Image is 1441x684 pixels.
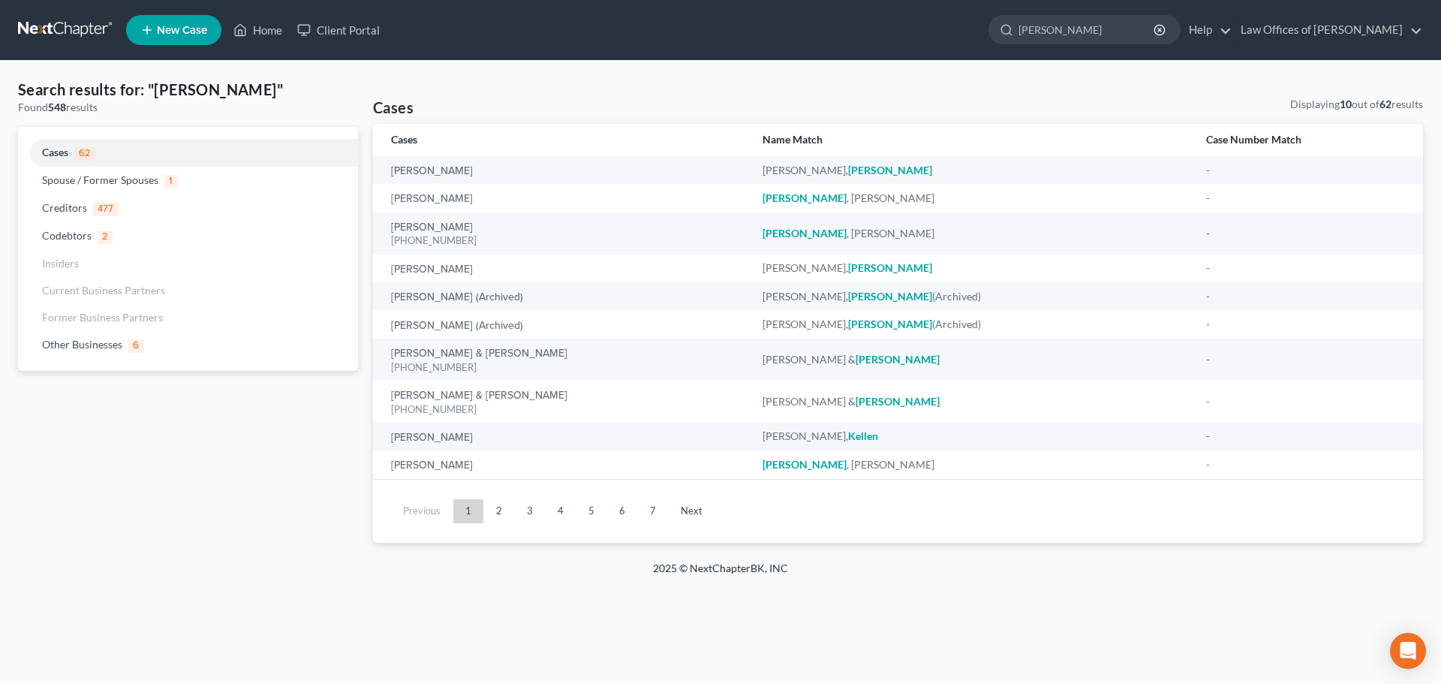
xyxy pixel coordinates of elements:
th: Case Number Match [1194,124,1423,156]
a: 4 [546,499,576,523]
div: [PERSON_NAME], [763,261,1182,276]
em: [PERSON_NAME] [856,395,940,408]
span: Current Business Partners [42,284,165,297]
span: 62 [74,147,95,161]
a: 6 [607,499,637,523]
a: [PERSON_NAME] [391,460,473,471]
div: [PERSON_NAME], [763,163,1182,178]
div: - [1206,429,1405,444]
a: Cases62 [18,139,358,167]
div: - [1206,261,1405,276]
div: [PHONE_NUMBER] [391,234,739,248]
a: Client Portal [290,17,387,44]
div: 2025 © NextChapterBK, INC [293,561,1148,588]
em: [PERSON_NAME] [856,353,940,366]
a: [PERSON_NAME] & [PERSON_NAME] [391,390,567,401]
span: 2 [98,231,113,244]
div: Displaying out of results [1290,97,1423,112]
th: Name Match [751,124,1194,156]
a: 1 [453,499,483,523]
span: Creditors [42,201,87,214]
div: [PERSON_NAME], (Archived) [763,317,1182,332]
a: 7 [638,499,668,523]
em: [PERSON_NAME] [763,191,847,204]
a: Creditors477 [18,194,358,222]
span: New Case [157,25,207,36]
th: Cases [373,124,751,156]
div: [PERSON_NAME] & [763,352,1182,367]
div: - [1206,163,1405,178]
span: Former Business Partners [42,311,163,324]
a: [PERSON_NAME] & [PERSON_NAME] [391,348,567,359]
a: 3 [515,499,545,523]
div: [PERSON_NAME], (Archived) [763,289,1182,304]
div: - [1206,457,1405,472]
a: Spouse / Former Spouses1 [18,167,358,194]
div: - [1206,317,1405,332]
div: [PERSON_NAME] & [763,394,1182,409]
span: 477 [93,203,119,216]
em: Kellen [848,429,878,442]
span: Spouse / Former Spouses [42,173,158,186]
span: 1 [164,175,178,188]
a: Current Business Partners [18,277,358,304]
a: [PERSON_NAME] [391,432,473,443]
strong: 62 [1379,98,1391,110]
a: Home [226,17,290,44]
span: Other Businesses [42,338,122,351]
a: [PERSON_NAME] (Archived) [391,292,523,303]
div: Open Intercom Messenger [1390,633,1426,669]
em: [PERSON_NAME] [763,458,847,471]
a: 2 [484,499,514,523]
a: Law Offices of [PERSON_NAME] [1233,17,1422,44]
div: [PHONE_NUMBER] [391,402,739,417]
em: [PERSON_NAME] [848,164,932,176]
a: Help [1181,17,1232,44]
span: Codebtors [42,229,92,242]
a: 5 [576,499,606,523]
a: Next [669,499,714,523]
em: [PERSON_NAME] [848,290,932,303]
a: [PERSON_NAME] [391,166,473,176]
em: [PERSON_NAME] [848,261,932,274]
em: [PERSON_NAME] [763,227,847,240]
a: [PERSON_NAME] (Archived) [391,321,523,331]
a: Insiders [18,250,358,277]
div: , [PERSON_NAME] [763,191,1182,206]
strong: 10 [1340,98,1352,110]
a: [PERSON_NAME] [391,194,473,204]
a: [PERSON_NAME] [391,264,473,275]
span: Insiders [42,257,79,270]
span: Cases [42,146,68,158]
div: [PERSON_NAME], [763,429,1182,444]
a: Former Business Partners [18,304,358,331]
div: - [1206,191,1405,206]
a: Codebtors2 [18,222,358,250]
h4: Search results for: "[PERSON_NAME]" [18,79,358,100]
div: Found results [18,100,358,115]
strong: 548 [48,101,66,113]
div: , [PERSON_NAME] [763,457,1182,472]
div: - [1206,289,1405,304]
em: [PERSON_NAME] [848,318,932,330]
h4: Cases [373,97,414,118]
span: 6 [128,339,144,353]
a: Other Businesses6 [18,331,358,359]
div: , [PERSON_NAME] [763,226,1182,241]
div: - [1206,352,1405,367]
div: [PHONE_NUMBER] [391,360,739,375]
input: Search by name... [1018,16,1156,44]
a: [PERSON_NAME] [391,222,473,233]
div: - [1206,394,1405,409]
div: - [1206,226,1405,241]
